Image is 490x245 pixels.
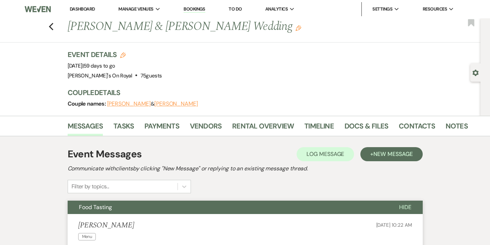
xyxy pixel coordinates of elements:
[68,18,383,35] h1: [PERSON_NAME] & [PERSON_NAME] Wedding
[229,6,242,12] a: To Do
[184,6,205,13] a: Bookings
[423,6,447,13] span: Resources
[304,120,334,136] a: Timeline
[118,6,153,13] span: Manage Venues
[190,120,222,136] a: Vendors
[154,101,198,107] button: [PERSON_NAME]
[360,147,422,161] button: +New Message
[265,6,288,13] span: Analytics
[68,72,132,79] span: [PERSON_NAME]'s On Royal
[68,88,462,98] h3: Couple Details
[68,164,423,173] h2: Communicate with clients by clicking "New Message" or replying to an existing message thread.
[83,62,115,69] span: 59 days to go
[68,50,162,59] h3: Event Details
[388,201,423,214] button: Hide
[399,203,411,211] span: Hide
[70,6,95,12] a: Dashboard
[376,222,412,228] span: [DATE] 10:22 AM
[345,120,388,136] a: Docs & Files
[399,120,435,136] a: Contacts
[25,2,51,17] img: Weven Logo
[68,62,115,69] span: [DATE]
[68,100,107,107] span: Couple names:
[306,150,344,158] span: Log Message
[82,62,115,69] span: |
[68,201,388,214] button: Food Tasting
[68,120,103,136] a: Messages
[372,6,392,13] span: Settings
[296,25,301,31] button: Edit
[141,72,162,79] span: 75 guests
[297,147,354,161] button: Log Message
[68,147,142,162] h1: Event Messages
[72,182,109,191] div: Filter by topics...
[79,203,112,211] span: Food Tasting
[232,120,294,136] a: Rental Overview
[472,69,479,76] button: Open lead details
[446,120,468,136] a: Notes
[107,101,151,107] button: [PERSON_NAME]
[113,120,134,136] a: Tasks
[144,120,179,136] a: Payments
[78,221,134,230] h5: [PERSON_NAME]
[373,150,413,158] span: New Message
[78,233,96,240] span: Menu
[107,100,198,107] span: &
